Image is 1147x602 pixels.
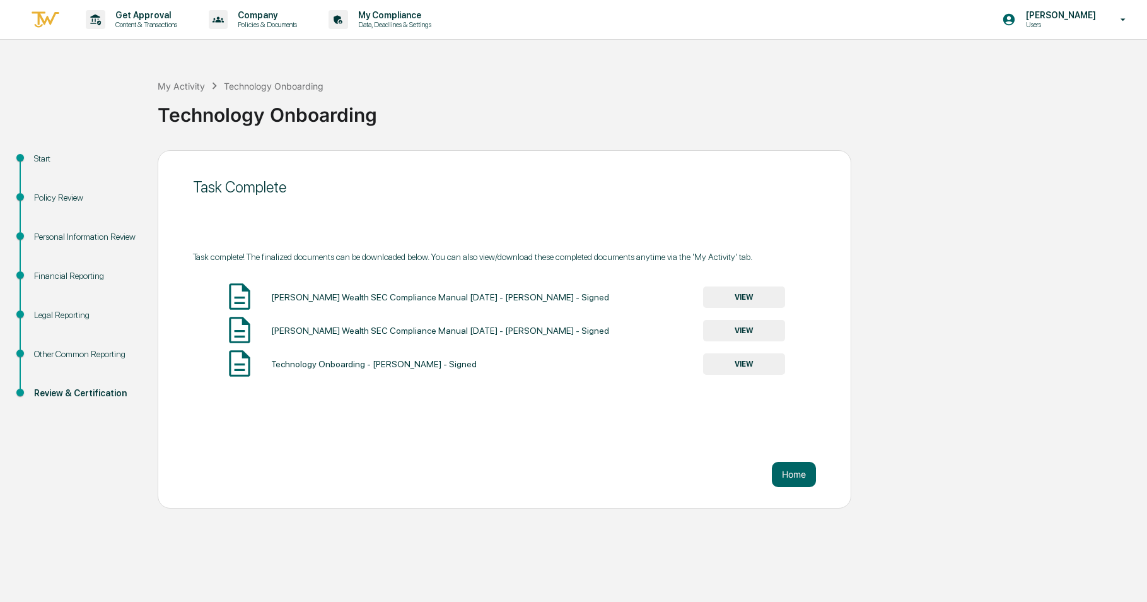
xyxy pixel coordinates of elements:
button: VIEW [703,353,785,375]
div: Legal Reporting [34,309,137,322]
p: Data, Deadlines & Settings [348,20,438,29]
p: Company [228,10,303,20]
div: Financial Reporting [34,269,137,283]
div: Policy Review [34,191,137,204]
div: Personal Information Review [34,230,137,244]
div: [PERSON_NAME] Wealth SEC Compliance Manual [DATE] - [PERSON_NAME] - Signed [271,326,609,336]
div: [PERSON_NAME] Wealth SEC Compliance Manual [DATE] - [PERSON_NAME] - Signed [271,292,609,302]
div: Start [34,152,137,165]
p: Policies & Documents [228,20,303,29]
div: Technology Onboarding [224,81,323,91]
img: Document Icon [224,348,255,379]
div: Task complete! The finalized documents can be downloaded below. You can also view/download these ... [193,252,816,262]
div: Technology Onboarding [158,93,1141,126]
div: Task Complete [193,178,816,196]
div: Other Common Reporting [34,348,137,361]
button: VIEW [703,286,785,308]
div: My Activity [158,81,205,91]
p: Content & Transactions [105,20,183,29]
p: Users [1016,20,1102,29]
p: Get Approval [105,10,183,20]
button: VIEW [703,320,785,341]
img: logo [30,9,61,30]
img: Document Icon [224,281,255,312]
p: [PERSON_NAME] [1016,10,1102,20]
p: My Compliance [348,10,438,20]
img: Document Icon [224,314,255,346]
button: Home [772,462,816,487]
div: Review & Certification [34,387,137,400]
div: Technology Onboarding - [PERSON_NAME] - Signed [271,359,477,369]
